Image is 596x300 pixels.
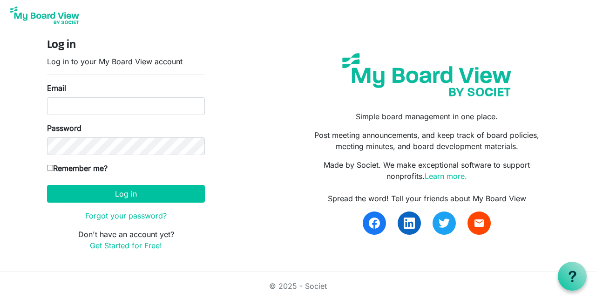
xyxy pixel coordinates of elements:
[305,159,549,182] p: Made by Societ. We make exceptional software to support nonprofits.
[47,82,66,94] label: Email
[305,130,549,152] p: Post meeting announcements, and keep track of board policies, meeting minutes, and board developm...
[404,218,415,229] img: linkedin.svg
[439,218,450,229] img: twitter.svg
[269,281,327,291] a: © 2025 - Societ
[369,218,380,229] img: facebook.svg
[47,163,108,174] label: Remember me?
[425,171,467,181] a: Learn more.
[47,229,205,251] p: Don't have an account yet?
[47,39,205,52] h4: Log in
[335,46,518,103] img: my-board-view-societ.svg
[90,241,162,250] a: Get Started for Free!
[85,211,167,220] a: Forgot your password?
[467,211,491,235] a: email
[305,193,549,204] div: Spread the word! Tell your friends about My Board View
[47,165,53,171] input: Remember me?
[305,111,549,122] p: Simple board management in one place.
[474,218,485,229] span: email
[47,56,205,67] p: Log in to your My Board View account
[7,4,82,27] img: My Board View Logo
[47,185,205,203] button: Log in
[47,123,81,134] label: Password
